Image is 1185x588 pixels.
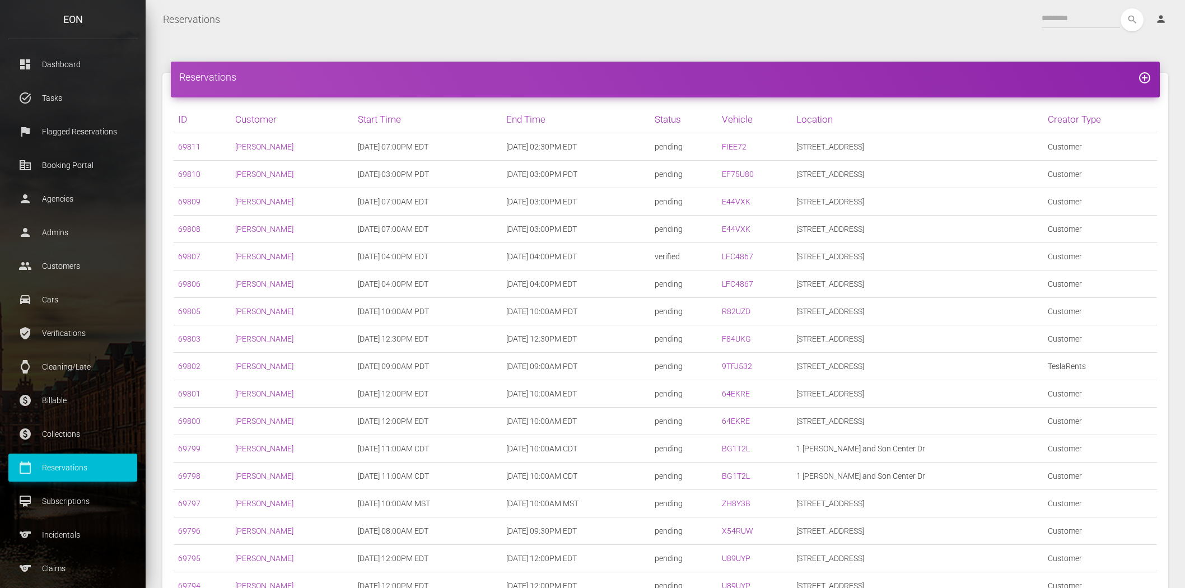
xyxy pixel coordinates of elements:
[17,123,129,140] p: Flagged Reservations
[353,243,502,270] td: [DATE] 04:00PM EDT
[722,417,750,426] a: 64EKRE
[17,526,129,543] p: Incidentals
[1043,216,1157,243] td: Customer
[722,526,753,535] a: X54RUW
[1043,298,1157,325] td: Customer
[650,161,717,188] td: pending
[722,499,750,508] a: ZH8Y3B
[722,472,750,480] a: BG1T2L
[178,307,200,316] a: 69805
[17,560,129,577] p: Claims
[17,392,129,409] p: Billable
[179,70,1151,84] h4: Reservations
[163,6,220,34] a: Reservations
[17,56,129,73] p: Dashboard
[8,521,137,549] a: sports Incidentals
[178,554,200,563] a: 69795
[1043,463,1157,490] td: Customer
[502,545,650,572] td: [DATE] 12:00PM EDT
[502,106,650,133] th: End Time
[722,444,750,453] a: BG1T2L
[17,493,129,510] p: Subscriptions
[8,118,137,146] a: flag Flagged Reservations
[792,545,1043,572] td: [STREET_ADDRESS]
[178,142,200,151] a: 69811
[650,325,717,353] td: pending
[1138,71,1151,83] a: add_circle_outline
[178,362,200,371] a: 69802
[1121,8,1144,31] button: search
[650,270,717,298] td: pending
[8,218,137,246] a: person Admins
[1043,408,1157,435] td: Customer
[1043,545,1157,572] td: Customer
[17,358,129,375] p: Cleaning/Late
[353,517,502,545] td: [DATE] 08:00AM EDT
[1043,270,1157,298] td: Customer
[235,444,293,453] a: [PERSON_NAME]
[502,188,650,216] td: [DATE] 03:00PM EDT
[17,90,129,106] p: Tasks
[353,216,502,243] td: [DATE] 07:00AM EDT
[353,490,502,517] td: [DATE] 10:00AM MST
[8,554,137,582] a: sports Claims
[722,334,751,343] a: F84UKG
[650,517,717,545] td: pending
[722,307,750,316] a: R82UZD
[353,270,502,298] td: [DATE] 04:00PM EDT
[502,353,650,380] td: [DATE] 09:00AM PDT
[8,319,137,347] a: verified_user Verifications
[353,408,502,435] td: [DATE] 12:00PM EDT
[792,408,1043,435] td: [STREET_ADDRESS]
[17,190,129,207] p: Agencies
[502,517,650,545] td: [DATE] 09:30PM EDT
[178,526,200,535] a: 69796
[722,225,750,234] a: E44VXK
[792,133,1043,161] td: [STREET_ADDRESS]
[235,307,293,316] a: [PERSON_NAME]
[650,188,717,216] td: pending
[353,353,502,380] td: [DATE] 09:00AM PDT
[792,380,1043,408] td: [STREET_ADDRESS]
[722,362,752,371] a: 9TFJ532
[1043,435,1157,463] td: Customer
[8,386,137,414] a: paid Billable
[792,517,1043,545] td: [STREET_ADDRESS]
[1043,133,1157,161] td: Customer
[722,389,750,398] a: 64EKRE
[8,50,137,78] a: dashboard Dashboard
[792,216,1043,243] td: [STREET_ADDRESS]
[235,279,293,288] a: [PERSON_NAME]
[235,389,293,398] a: [PERSON_NAME]
[1043,517,1157,545] td: Customer
[353,545,502,572] td: [DATE] 12:00PM EDT
[353,188,502,216] td: [DATE] 07:00AM EDT
[178,279,200,288] a: 69806
[353,133,502,161] td: [DATE] 07:00PM EDT
[650,380,717,408] td: pending
[1043,490,1157,517] td: Customer
[235,225,293,234] a: [PERSON_NAME]
[722,142,747,151] a: FIEE72
[722,279,753,288] a: LFC4867
[8,151,137,179] a: corporate_fare Booking Portal
[178,389,200,398] a: 69801
[722,252,753,261] a: LFC4867
[235,417,293,426] a: [PERSON_NAME]
[1043,188,1157,216] td: Customer
[235,526,293,535] a: [PERSON_NAME]
[353,298,502,325] td: [DATE] 10:00AM PDT
[792,325,1043,353] td: [STREET_ADDRESS]
[8,454,137,482] a: calendar_today Reservations
[502,161,650,188] td: [DATE] 03:00PM PDT
[502,216,650,243] td: [DATE] 03:00PM EDT
[502,243,650,270] td: [DATE] 04:00PM EDT
[722,170,754,179] a: EF75U80
[650,490,717,517] td: pending
[792,463,1043,490] td: 1 [PERSON_NAME] and Son Center Dr
[235,197,293,206] a: [PERSON_NAME]
[235,252,293,261] a: [PERSON_NAME]
[792,106,1043,133] th: Location
[502,380,650,408] td: [DATE] 10:00AM EDT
